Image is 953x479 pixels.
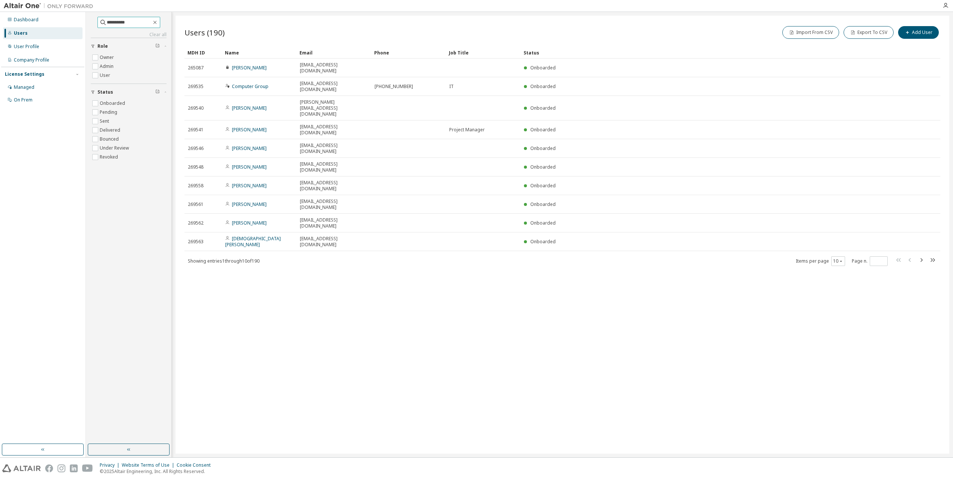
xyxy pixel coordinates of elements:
button: Add User [898,26,939,39]
span: Onboarded [530,105,556,111]
div: User Profile [14,44,39,50]
span: Onboarded [530,220,556,226]
a: [PERSON_NAME] [232,164,267,170]
span: 269558 [188,183,204,189]
img: instagram.svg [58,464,65,472]
span: Users (190) [184,27,225,38]
span: 269540 [188,105,204,111]
span: Onboarded [530,65,556,71]
div: Privacy [100,462,122,468]
p: © 2025 Altair Engineering, Inc. All Rights Reserved. [100,468,215,475]
div: MDH ID [187,47,219,59]
span: Project Manager [449,127,485,133]
img: Altair One [4,2,97,10]
span: Onboarded [530,164,556,170]
span: 269541 [188,127,204,133]
a: [PERSON_NAME] [232,65,267,71]
button: 10 [833,258,843,264]
span: Clear filter [155,43,160,49]
label: Admin [100,62,115,71]
button: Import From CSV [782,26,839,39]
span: [PERSON_NAME][EMAIL_ADDRESS][DOMAIN_NAME] [300,99,368,117]
div: Phone [374,47,443,59]
span: Onboarded [530,126,556,133]
span: [EMAIL_ADDRESS][DOMAIN_NAME] [300,81,368,93]
span: Onboarded [530,145,556,151]
label: Pending [100,108,119,117]
a: Clear all [91,32,167,38]
span: [EMAIL_ADDRESS][DOMAIN_NAME] [300,143,368,154]
div: Dashboard [14,17,38,23]
a: [DEMOGRAPHIC_DATA][PERSON_NAME] [225,235,281,248]
span: Status [97,89,113,95]
span: Items per page [796,256,845,266]
span: Onboarded [530,182,556,189]
div: License Settings [5,71,44,77]
label: Sent [100,117,111,126]
span: [EMAIL_ADDRESS][DOMAIN_NAME] [300,198,368,210]
label: Onboarded [100,99,127,108]
div: Name [225,47,294,59]
a: [PERSON_NAME] [232,182,267,189]
span: Page n. [852,256,888,266]
label: Under Review [100,144,130,153]
img: altair_logo.svg [2,464,41,472]
div: Job Title [449,47,518,59]
label: User [100,71,112,80]
button: Status [91,84,167,100]
span: [PHONE_NUMBER] [375,84,413,90]
button: Export To CSV [844,26,894,39]
a: [PERSON_NAME] [232,145,267,151]
span: Onboarded [530,83,556,90]
span: 269561 [188,201,204,207]
a: Computer Group [232,83,268,90]
span: Role [97,43,108,49]
span: 269548 [188,164,204,170]
div: Company Profile [14,57,49,63]
span: IT [449,84,454,90]
img: linkedin.svg [70,464,78,472]
span: 269562 [188,220,204,226]
div: Email [299,47,368,59]
div: On Prem [14,97,32,103]
a: [PERSON_NAME] [232,220,267,226]
label: Delivered [100,126,122,135]
div: Status [524,47,901,59]
span: [EMAIL_ADDRESS][DOMAIN_NAME] [300,161,368,173]
span: 269563 [188,239,204,245]
div: Users [14,30,28,36]
span: Clear filter [155,89,160,95]
img: facebook.svg [45,464,53,472]
span: Onboarded [530,238,556,245]
a: [PERSON_NAME] [232,201,267,207]
span: [EMAIL_ADDRESS][DOMAIN_NAME] [300,180,368,192]
label: Owner [100,53,115,62]
span: Onboarded [530,201,556,207]
span: [EMAIL_ADDRESS][DOMAIN_NAME] [300,62,368,74]
span: 269546 [188,145,204,151]
a: [PERSON_NAME] [232,126,267,133]
span: [EMAIL_ADDRESS][DOMAIN_NAME] [300,124,368,136]
div: Cookie Consent [177,462,215,468]
span: Showing entries 1 through 10 of 190 [188,258,260,264]
label: Revoked [100,153,119,162]
span: [EMAIL_ADDRESS][DOMAIN_NAME] [300,236,368,248]
div: Managed [14,84,34,90]
span: 269535 [188,84,204,90]
img: youtube.svg [82,464,93,472]
span: [EMAIL_ADDRESS][DOMAIN_NAME] [300,217,368,229]
button: Role [91,38,167,54]
div: Website Terms of Use [122,462,177,468]
a: [PERSON_NAME] [232,105,267,111]
label: Bounced [100,135,120,144]
span: 265087 [188,65,204,71]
